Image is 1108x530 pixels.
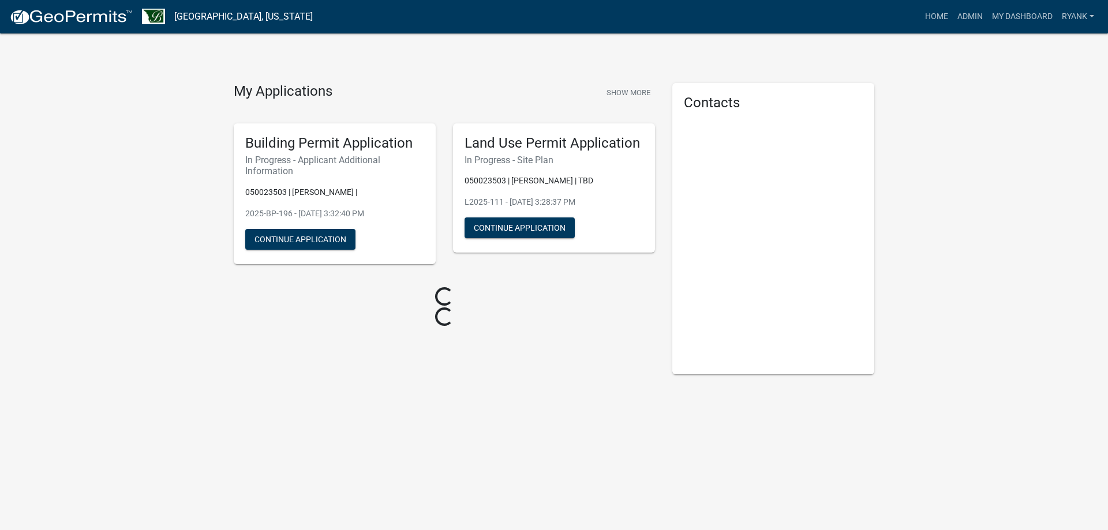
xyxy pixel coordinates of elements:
a: Home [920,6,953,28]
a: Admin [953,6,987,28]
h5: Land Use Permit Application [465,135,643,152]
h5: Contacts [684,95,863,111]
a: My Dashboard [987,6,1057,28]
a: [GEOGRAPHIC_DATA], [US_STATE] [174,7,313,27]
h4: My Applications [234,83,332,100]
button: Continue Application [245,229,355,250]
p: 2025-BP-196 - [DATE] 3:32:40 PM [245,208,424,220]
h6: In Progress - Applicant Additional Information [245,155,424,176]
button: Show More [602,83,655,102]
button: Continue Application [465,217,575,238]
p: L2025-111 - [DATE] 3:28:37 PM [465,196,643,208]
a: RyanK [1057,6,1099,28]
p: 050023503 | [PERSON_NAME] | TBD [465,175,643,187]
img: Benton County, Minnesota [142,9,165,24]
p: 050023503 | [PERSON_NAME] | [245,186,424,198]
h6: In Progress - Site Plan [465,155,643,166]
h5: Building Permit Application [245,135,424,152]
